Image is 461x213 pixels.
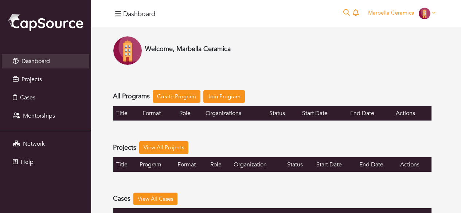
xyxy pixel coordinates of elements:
[419,8,430,19] img: Company-Icon-7f8a26afd1715722aa5ae9dc11300c11ceeb4d32eda0db0d61c21d11b95ecac6.png
[393,106,431,121] th: Actions
[203,90,245,103] a: Join Program
[2,137,89,151] a: Network
[347,106,393,121] th: End Date
[113,106,140,121] th: Title
[368,9,414,16] span: Marbella Ceramica
[113,92,150,100] h4: All Programs
[397,157,432,172] th: Actions
[22,57,50,65] span: Dashboard
[284,157,314,172] th: Status
[2,90,89,105] a: Cases
[2,72,89,87] a: Projects
[113,144,136,152] h4: Projects
[231,157,284,172] th: Organization
[365,9,439,16] a: Marbella Ceramica
[299,106,347,121] th: Start Date
[356,157,397,172] th: End Date
[137,157,175,172] th: Program
[266,106,299,121] th: Status
[23,112,55,120] span: Mentorships
[7,13,84,32] img: cap_logo.png
[176,106,203,121] th: Role
[23,140,45,148] span: Network
[22,75,42,83] span: Projects
[207,157,231,172] th: Role
[139,141,188,154] a: View All Projects
[145,45,231,53] h4: Welcome, Marbella Ceramica
[2,54,89,68] a: Dashboard
[20,94,35,102] span: Cases
[2,109,89,123] a: Mentorships
[113,157,137,172] th: Title
[153,90,200,103] a: Create Program
[203,106,266,121] th: Organizations
[2,155,89,169] a: Help
[133,193,177,205] a: View All Cases
[140,106,176,121] th: Format
[21,158,34,166] span: Help
[113,195,130,203] h4: Cases
[175,157,207,172] th: Format
[123,10,155,18] h4: Dashboard
[113,36,142,65] img: Company-Icon-7f8a26afd1715722aa5ae9dc11300c11ceeb4d32eda0db0d61c21d11b95ecac6.png
[313,157,356,172] th: Start Date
